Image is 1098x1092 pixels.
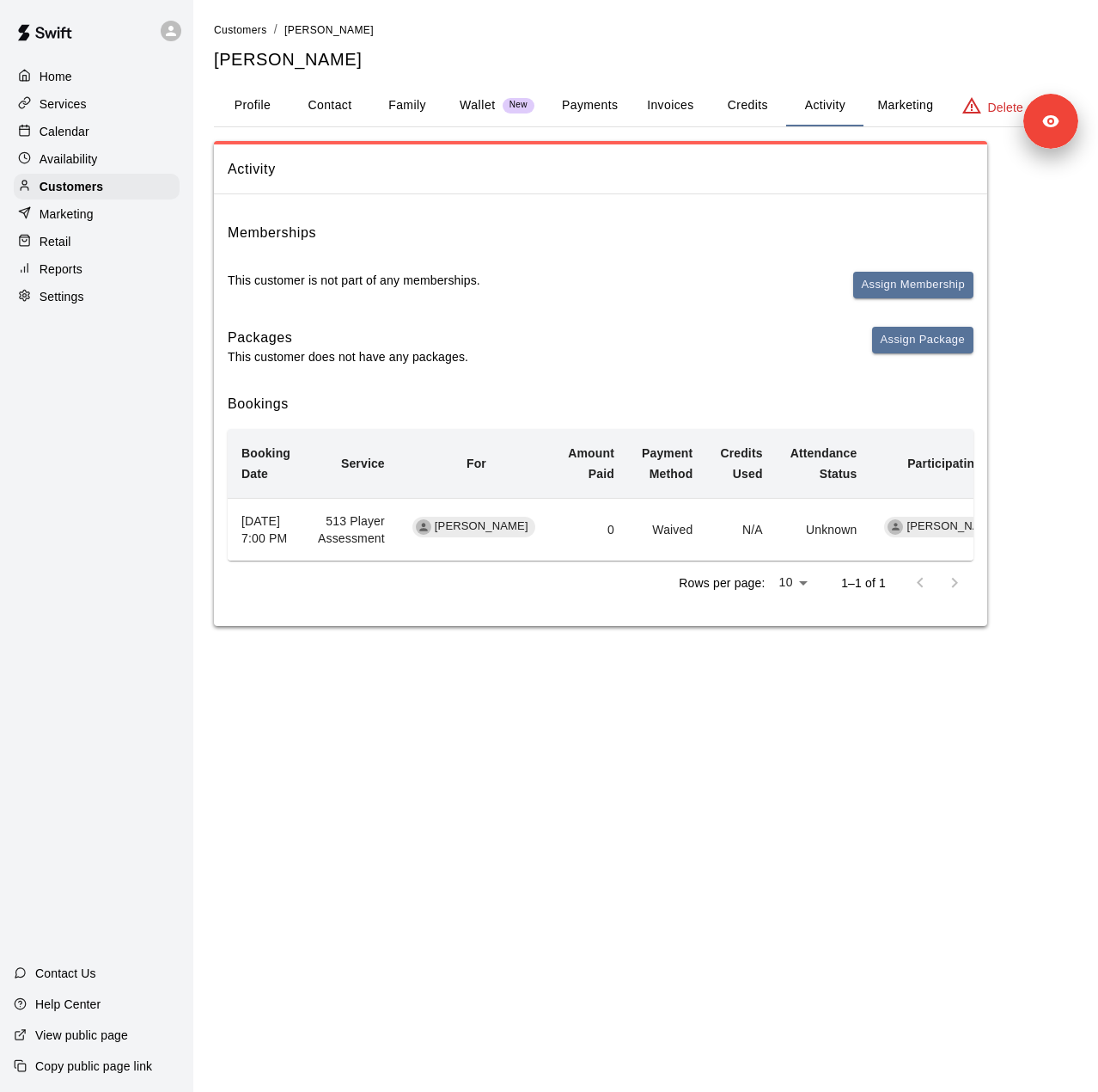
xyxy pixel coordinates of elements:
td: N/A [706,498,776,561]
button: Marketing [863,85,947,126]
p: Availability [40,150,98,168]
span: [PERSON_NAME] [900,518,1007,535]
button: Payments [548,85,631,126]
a: Services [14,91,180,117]
div: Zach Nestico [416,519,431,535]
b: Participating Staff [907,457,1013,470]
a: Marketing [14,201,180,227]
b: Booking Date [241,446,290,481]
a: Reports [14,256,180,282]
p: Marketing [40,206,94,223]
td: Unknown [777,498,871,561]
a: Availability [14,146,180,172]
b: Amount Paid [568,446,614,481]
td: Waived [628,498,706,561]
a: Calendar [14,119,180,144]
span: Customers [214,24,267,36]
p: Delete [988,99,1023,116]
nav: breadcrumb [214,21,1077,40]
h5: [PERSON_NAME] [214,48,1077,71]
h6: Bookings [228,393,973,415]
p: Contact Us [35,965,96,982]
td: 0 [554,498,628,561]
p: Services [40,95,87,113]
p: View public page [35,1027,128,1044]
p: Wallet [460,96,496,114]
button: Family [369,85,446,126]
b: For [467,457,486,470]
p: Reports [40,261,82,278]
p: Settings [40,288,84,305]
a: Retail [14,229,180,255]
span: Activity [228,158,973,181]
p: Copy public page link [35,1058,152,1075]
button: Assign Membership [853,272,973,298]
a: Customers [214,22,267,36]
table: simple table [228,429,1027,561]
a: Settings [14,284,180,310]
span: [PERSON_NAME] [428,518,535,535]
p: Help Center [35,996,101,1013]
button: Invoices [631,85,709,126]
div: Patrick Christensen [888,519,903,535]
h6: Memberships [228,222,316,244]
button: Assign Package [872,327,973,353]
p: Calendar [40,123,89,140]
h6: Packages [228,327,468,349]
button: Profile [214,85,291,126]
b: Payment Method [642,446,692,481]
b: Credits Used [720,446,762,481]
b: Attendance Status [790,446,857,481]
p: This customer does not have any packages. [228,348,468,365]
p: Home [40,68,72,85]
button: Contact [291,85,369,126]
div: 10 [772,570,814,595]
button: Credits [709,85,786,126]
div: [PERSON_NAME] [884,517,1007,537]
span: [PERSON_NAME] [284,24,374,36]
th: [DATE] 7:00 PM [228,498,304,561]
td: 513 Player Assessment [304,498,399,561]
p: Customers [40,178,103,195]
p: 1–1 of 1 [841,574,886,592]
b: Service [341,457,385,470]
p: This customer is not part of any memberships. [228,272,480,289]
p: Retail [40,233,71,250]
p: Rows per page: [679,574,765,592]
span: New [503,100,534,111]
button: Activity [786,85,863,126]
a: Customers [14,174,180,199]
div: basic tabs example [214,85,1077,126]
li: / [274,21,278,39]
a: Home [14,64,180,89]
